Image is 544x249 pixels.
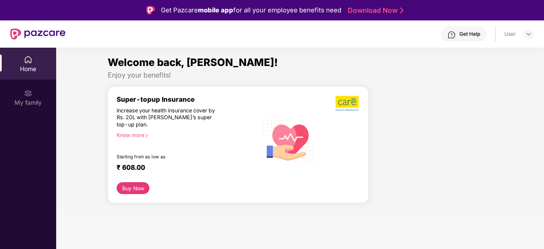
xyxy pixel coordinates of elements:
[117,163,250,174] div: ₹ 608.00
[335,95,360,112] img: b5dec4f62d2307b9de63beb79f102df3.png
[24,55,32,64] img: svg+xml;base64,PHN2ZyBpZD0iSG9tZSIgeG1sbnM9Imh0dHA6Ly93d3cudzMub3JnLzIwMDAvc3ZnIiB3aWR0aD0iMjAiIG...
[108,71,492,80] div: Enjoy your benefits!
[258,108,319,169] img: svg+xml;base64,PHN2ZyB4bWxucz0iaHR0cDovL3d3dy53My5vcmcvMjAwMC9zdmciIHhtbG5zOnhsaW5rPSJodHRwOi8vd3...
[117,182,149,194] button: Buy Now
[10,29,66,40] img: New Pazcare Logo
[447,31,456,39] img: svg+xml;base64,PHN2ZyBpZD0iSGVscC0zMngzMiIgeG1sbnM9Imh0dHA6Ly93d3cudzMub3JnLzIwMDAvc3ZnIiB3aWR0aD...
[117,154,222,160] div: Starting from as low as
[400,6,404,15] img: Stroke
[108,56,278,69] span: Welcome back, [PERSON_NAME]!
[24,89,32,97] img: svg+xml;base64,PHN2ZyB3aWR0aD0iMjAiIGhlaWdodD0iMjAiIHZpZXdCb3g9IjAgMCAyMCAyMCIgZmlsbD0ibm9uZSIgeG...
[117,132,253,138] div: Know more
[117,107,222,129] div: Increase your health insurance cover by Rs. 20L with [PERSON_NAME]’s super top-up plan.
[198,6,233,14] strong: mobile app
[504,31,516,37] div: User
[144,133,149,138] span: right
[117,95,258,103] div: Super-topup Insurance
[459,31,480,37] div: Get Help
[161,5,341,15] div: Get Pazcare for all your employee benefits need
[348,6,401,15] a: Download Now
[525,31,532,37] img: svg+xml;base64,PHN2ZyBpZD0iRHJvcGRvd24tMzJ4MzIiIHhtbG5zPSJodHRwOi8vd3d3LnczLm9yZy8yMDAwL3N2ZyIgd2...
[146,6,155,14] img: Logo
